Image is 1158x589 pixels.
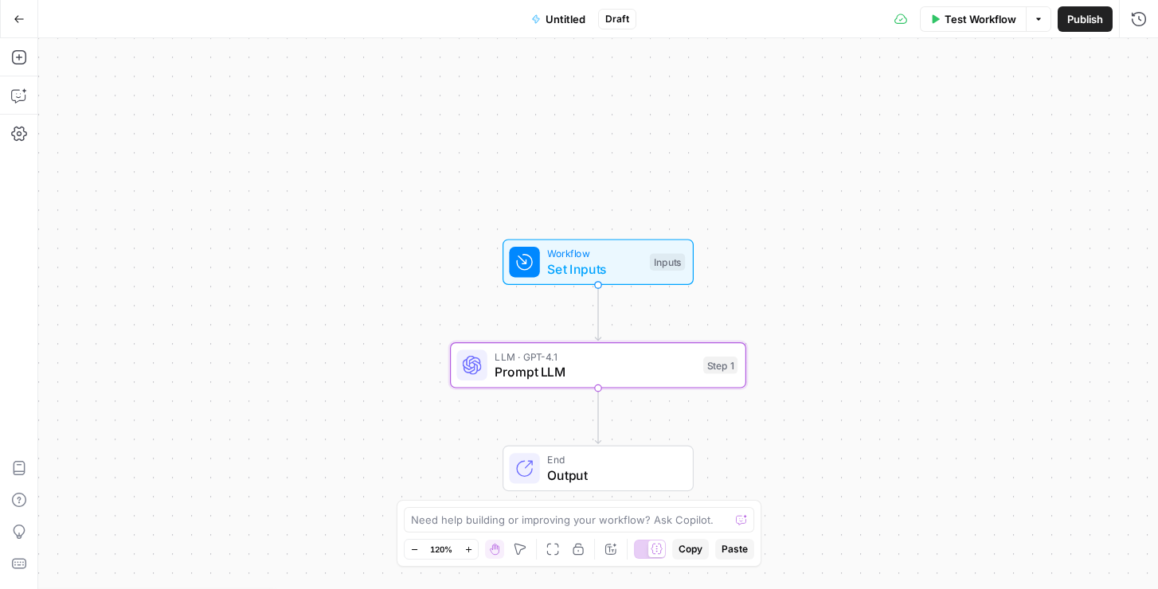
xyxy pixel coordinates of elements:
[715,539,754,560] button: Paste
[1067,11,1103,27] span: Publish
[430,543,452,556] span: 120%
[679,542,702,556] span: Copy
[672,539,709,560] button: Copy
[450,239,746,285] div: WorkflowSet InputsInputs
[722,542,748,556] span: Paste
[450,342,746,388] div: LLM · GPT-4.1Prompt LLMStep 1
[945,11,1016,27] span: Test Workflow
[703,357,737,374] div: Step 1
[547,466,677,485] span: Output
[547,259,642,279] span: Set Inputs
[920,6,1026,32] button: Test Workflow
[1058,6,1113,32] button: Publish
[650,253,685,271] div: Inputs
[595,285,601,341] g: Edge from start to step_1
[450,446,746,492] div: EndOutput
[595,388,601,444] g: Edge from step_1 to end
[522,6,595,32] button: Untitled
[547,452,677,467] span: End
[495,349,695,364] span: LLM · GPT-4.1
[605,12,629,26] span: Draft
[547,246,642,261] span: Workflow
[495,362,695,381] span: Prompt LLM
[546,11,585,27] span: Untitled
